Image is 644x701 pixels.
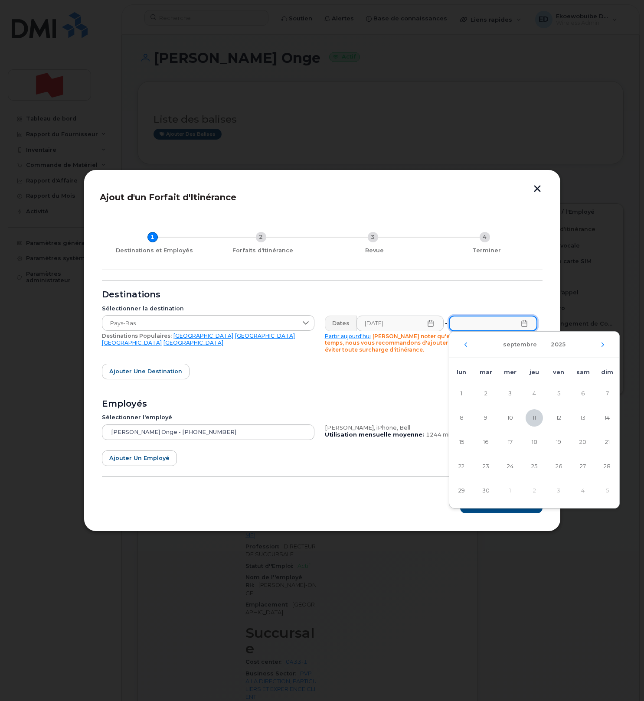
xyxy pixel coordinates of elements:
[571,406,595,430] td: 13
[574,458,592,475] span: 27
[449,479,474,503] td: 29
[550,385,567,402] span: 5
[163,339,223,346] a: [GEOGRAPHIC_DATA]
[109,454,170,462] span: Ajouter un employé
[550,458,567,475] span: 26
[595,406,619,430] td: 14
[530,369,539,375] span: jeu
[480,369,492,375] span: mar
[368,232,378,242] div: 3
[100,192,236,202] span: Ajout d'un Forfait d'Itinérance
[463,342,468,347] button: Mois précédent
[595,381,619,406] td: 7
[595,430,619,454] td: 21
[571,381,595,406] td: 6
[526,409,543,427] span: 11
[457,369,466,375] span: lun
[102,424,314,440] input: Appareil de recherche
[480,232,490,242] div: 4
[595,479,619,503] td: 5
[474,381,498,406] td: 2
[574,434,592,451] span: 20
[102,316,297,331] span: Pays-Bas
[449,406,474,430] td: 8
[453,482,470,499] span: 29
[322,247,427,254] div: Revue
[498,479,522,503] td: 1
[522,406,546,430] td: 11
[426,431,454,438] span: 1244 min,
[501,409,519,427] span: 10
[598,409,616,427] span: 14
[109,367,182,375] span: Ajouter une destination
[546,454,571,479] td: 26
[102,450,177,466] button: Ajouter un employé
[546,406,571,430] td: 12
[571,479,595,503] td: 4
[598,385,616,402] span: 7
[443,316,449,331] div: -
[102,339,162,346] a: [GEOGRAPHIC_DATA]
[526,458,543,475] span: 25
[598,458,616,475] span: 28
[498,381,522,406] td: 3
[325,424,537,431] div: [PERSON_NAME], iPhone, Bell
[210,247,315,254] div: Forfaits d'Itinérance
[598,434,616,451] span: 21
[477,409,494,427] span: 9
[434,247,539,254] div: Terminer
[522,479,546,503] td: 2
[571,454,595,479] td: 27
[546,337,571,352] button: Choisir une année
[102,401,543,408] div: Employés
[453,434,470,451] span: 15
[522,454,546,479] td: 25
[474,454,498,479] td: 23
[449,381,474,406] td: 1
[498,454,522,479] td: 24
[449,331,620,509] div: Choisir une date
[449,430,474,454] td: 15
[522,430,546,454] td: 18
[102,291,543,298] div: Destinations
[356,316,444,331] input: Veuillez remplir ce champ
[550,434,567,451] span: 19
[102,364,190,379] button: Ajouter une destination
[325,333,371,339] a: Partir aujourd'hui
[550,409,567,427] span: 12
[173,333,233,339] a: [GEOGRAPHIC_DATA]
[576,369,590,375] span: sam
[546,430,571,454] td: 19
[325,333,530,353] span: [PERSON_NAME] noter qu'en raison des différences de temps, nous vous recommandons d'ajouter le fo...
[474,430,498,454] td: 16
[574,385,592,402] span: 6
[102,333,172,339] span: Destinations Populaires:
[477,482,494,499] span: 30
[477,458,494,475] span: 23
[474,406,498,430] td: 9
[601,369,613,375] span: dim
[235,333,295,339] a: [GEOGRAPHIC_DATA]
[526,385,543,402] span: 4
[595,454,619,479] td: 28
[501,434,519,451] span: 17
[453,385,470,402] span: 1
[498,406,522,430] td: 10
[102,414,314,421] div: Sélectionner l'employé
[498,337,542,352] button: Choisir un mois
[553,369,564,375] span: ven
[477,434,494,451] span: 16
[256,232,266,242] div: 2
[501,458,519,475] span: 24
[526,434,543,451] span: 18
[600,342,605,347] button: Mois suivant
[498,430,522,454] td: 17
[501,385,519,402] span: 3
[546,479,571,503] td: 3
[522,381,546,406] td: 4
[546,381,571,406] td: 5
[453,458,470,475] span: 22
[453,409,470,427] span: 8
[449,454,474,479] td: 22
[474,479,498,503] td: 30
